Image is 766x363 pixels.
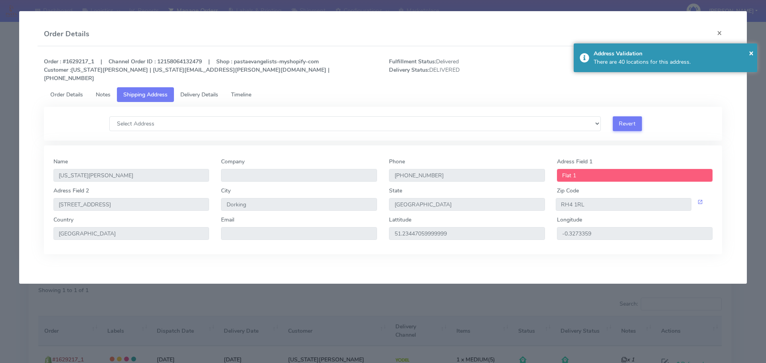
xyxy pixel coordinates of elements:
[221,157,245,166] label: Company
[389,216,411,224] label: Lattitude
[749,47,754,58] span: ×
[221,186,231,195] label: City
[389,58,436,65] strong: Fulfillment Status:
[180,91,218,98] span: Delivery Details
[389,66,429,74] strong: Delivery Status:
[221,216,234,224] label: Email
[44,87,723,102] ul: Tabs
[383,57,556,82] span: Delivered DELIVERED
[231,91,251,98] span: Timeline
[389,157,405,166] label: Phone
[594,58,752,66] div: There are 40 locations for this address.
[44,58,330,82] strong: Order : #1629217_1 | Channel Order ID : 12158064132479 | Shop : pastaevangelists-myshopify-com [U...
[53,186,89,195] label: Adress Field 2
[557,216,582,224] label: Longitude
[123,91,168,98] span: Shipping Address
[96,91,111,98] span: Notes
[53,157,68,166] label: Name
[50,91,83,98] span: Order Details
[44,29,89,39] h4: Order Details
[557,157,592,166] label: Adress Field 1
[613,116,642,131] button: Revert
[557,186,579,195] label: Zip Code
[749,47,754,59] button: Close
[389,186,402,195] label: State
[44,66,71,74] strong: Customer :
[53,216,73,224] label: Country
[711,22,728,43] button: Close
[594,49,752,58] div: Address Validation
